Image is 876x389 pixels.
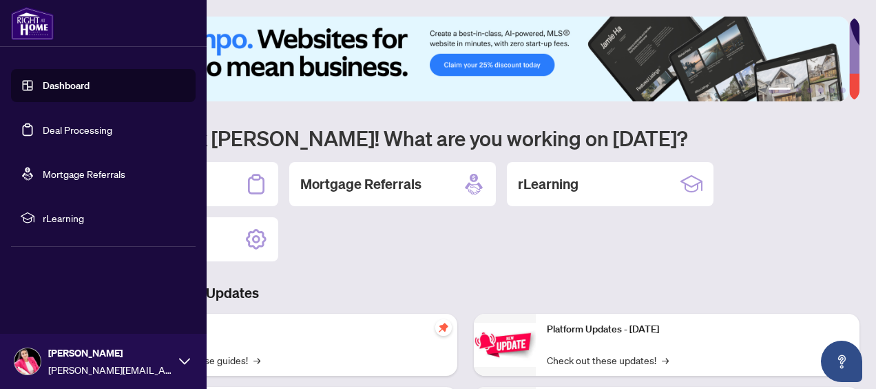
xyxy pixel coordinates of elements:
[840,88,846,93] button: 6
[474,323,536,366] img: Platform Updates - June 23, 2025
[518,174,578,194] h2: rLearning
[14,348,41,375] img: Profile Icon
[43,123,112,136] a: Deal Processing
[547,352,669,368] a: Check out these updates!→
[72,125,859,151] h1: Welcome back [PERSON_NAME]! What are you working on [DATE]?
[253,352,260,368] span: →
[72,283,859,303] h3: Brokerage & Industry Updates
[43,79,90,92] a: Dashboard
[547,322,848,337] p: Platform Updates - [DATE]
[818,88,824,93] button: 4
[11,7,54,40] img: logo
[300,174,421,194] h2: Mortgage Referrals
[821,341,862,382] button: Open asap
[796,88,802,93] button: 2
[829,88,835,93] button: 5
[769,88,791,93] button: 1
[807,88,813,93] button: 3
[72,17,849,101] img: Slide 0
[145,322,446,337] p: Self-Help
[662,352,669,368] span: →
[43,168,125,180] a: Mortgage Referrals
[48,362,172,377] span: [PERSON_NAME][EMAIL_ADDRESS][DOMAIN_NAME]
[43,210,186,226] span: rLearning
[435,319,452,336] span: pushpin
[48,346,172,361] span: [PERSON_NAME]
